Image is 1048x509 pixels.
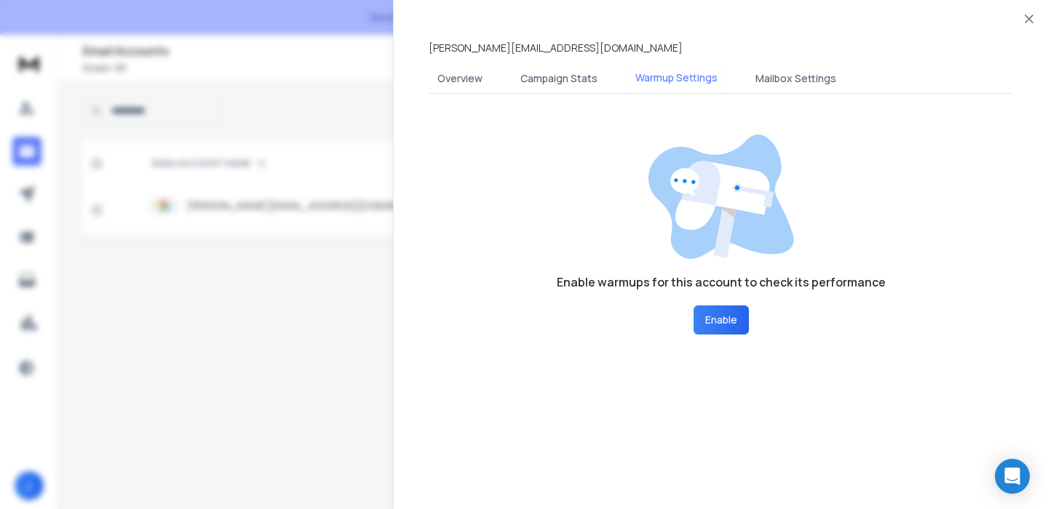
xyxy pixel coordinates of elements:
[995,459,1030,494] div: Open Intercom Messenger
[747,63,845,95] button: Mailbox Settings
[429,63,491,95] button: Overview
[557,273,886,291] h1: Enable warmups for this account to check its performance
[627,62,726,95] button: Warmup Settings
[648,135,794,259] img: image
[694,305,749,334] button: Enable
[512,63,606,95] button: Campaign Stats
[429,41,683,55] p: [PERSON_NAME][EMAIL_ADDRESS][DOMAIN_NAME]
